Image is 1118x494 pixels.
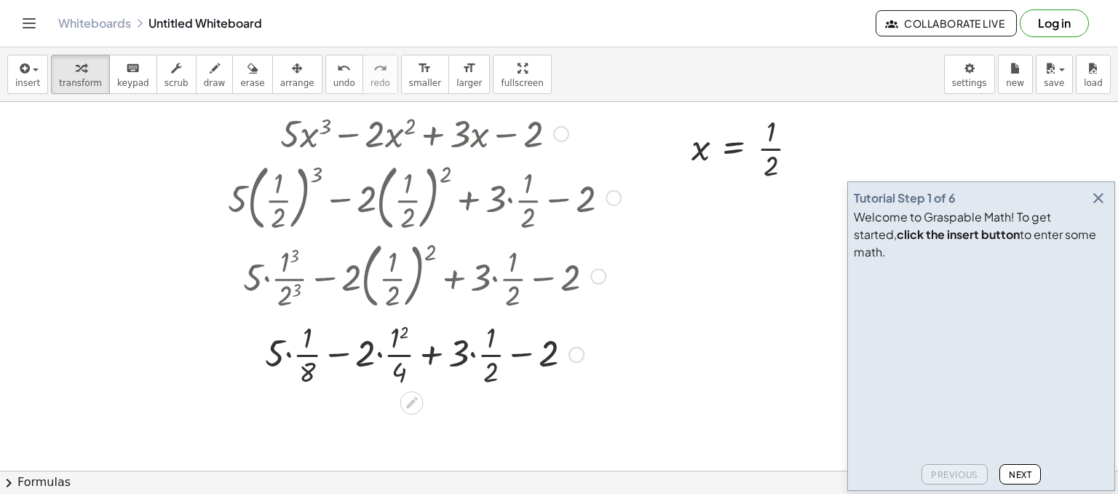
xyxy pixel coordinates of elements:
[418,60,432,77] i: format_size
[17,12,41,35] button: Toggle navigation
[337,60,351,77] i: undo
[1020,9,1089,37] button: Log in
[493,55,551,94] button: fullscreen
[854,189,956,207] div: Tutorial Step 1 of 6
[272,55,322,94] button: arrange
[59,78,102,88] span: transform
[1084,78,1103,88] span: load
[117,78,149,88] span: keypad
[1009,469,1031,480] span: Next
[156,55,197,94] button: scrub
[501,78,543,88] span: fullscreen
[204,78,226,88] span: draw
[462,60,476,77] i: format_size
[1076,55,1111,94] button: load
[456,78,482,88] span: larger
[280,78,314,88] span: arrange
[164,78,189,88] span: scrub
[400,391,424,415] div: Edit math
[51,55,110,94] button: transform
[401,55,449,94] button: format_sizesmaller
[944,55,995,94] button: settings
[240,78,264,88] span: erase
[373,60,387,77] i: redo
[409,78,441,88] span: smaller
[897,227,1020,242] b: click the insert button
[1044,78,1064,88] span: save
[1006,78,1024,88] span: new
[999,464,1041,485] button: Next
[876,10,1017,36] button: Collaborate Live
[952,78,987,88] span: settings
[362,55,398,94] button: redoredo
[448,55,490,94] button: format_sizelarger
[325,55,363,94] button: undoundo
[109,55,157,94] button: keyboardkeypad
[126,60,140,77] i: keyboard
[196,55,234,94] button: draw
[7,55,48,94] button: insert
[15,78,40,88] span: insert
[1036,55,1073,94] button: save
[998,55,1033,94] button: new
[232,55,272,94] button: erase
[854,208,1109,261] div: Welcome to Graspable Math! To get started, to enter some math.
[58,16,131,31] a: Whiteboards
[333,78,355,88] span: undo
[888,17,1004,30] span: Collaborate Live
[370,78,390,88] span: redo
